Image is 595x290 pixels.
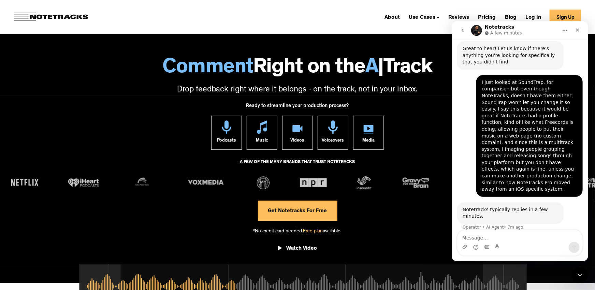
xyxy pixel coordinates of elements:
a: Get Notetracks For Free [258,201,337,221]
a: Blog [502,12,520,23]
a: Reviews [446,12,472,23]
div: Videos [291,134,305,149]
div: A FEW OF THE MANY BRANDS THAT TRUST NOTETRACKS [240,157,355,175]
a: Music [247,116,277,150]
div: Use Cases [409,15,435,20]
span: | [378,58,384,79]
div: Podcasts [217,134,236,149]
div: Use Cases [406,12,442,23]
span: A [365,58,378,79]
a: Voiceovers [318,116,348,150]
a: Videos [282,116,313,150]
div: Ready to streamline your production process? [246,99,349,116]
div: *No credit card needed. available. [253,221,342,241]
a: Log In [523,12,544,23]
p: Drop feedback right where it belongs - on the track, not in your inbox. [7,84,588,96]
a: open lightbox [278,240,317,259]
iframe: Intercom live chat [452,21,588,261]
a: Pricing [476,12,499,23]
a: Sign Up [550,10,581,25]
h1: Right on the Track [7,58,588,79]
div: Watch Video [286,245,317,252]
span: Free plan [303,229,323,234]
a: About [382,12,403,23]
div: Voiceovers [322,134,344,149]
a: Media [353,116,384,150]
iframe: Intercom live chat [572,267,588,283]
div: Media [362,134,375,149]
span: Comment [163,58,253,79]
a: Podcasts [211,116,242,150]
div: Music [256,134,268,149]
